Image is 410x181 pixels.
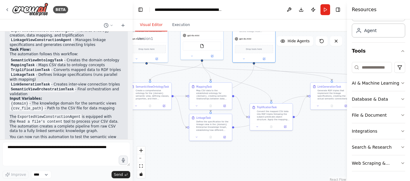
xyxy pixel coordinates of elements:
g: Edge from b2e9292f-8ce1-478d-a564-410f1509cd50 to 6f5470fc-983c-40b8-b9c8-a75e2b82d5d5 [174,94,187,129]
div: Database & Data [352,96,388,102]
button: Send [112,171,130,178]
div: Tools [352,60,405,176]
button: No output available [143,104,157,108]
img: Logo [12,3,48,16]
div: Define linkage view specifications and generate RDF triples for establishing connections between ... [240,30,273,33]
button: Execution [167,19,195,31]
button: Open in side panel [254,57,274,61]
div: TriplificationTask [257,106,277,109]
li: - Defines linkage specifications (runs parallel with mapping) [10,73,123,82]
button: No output available [324,104,339,108]
p: The is equipped with the tool to process your CSV data. The automation creates a complete pipelin... [10,115,123,134]
button: Integrations [352,123,405,139]
li: - Manages linkage specifications and generates connecting triples [10,38,123,47]
div: MappingTask [196,85,212,88]
li: - Creates the domain ontology [10,58,123,63]
span: Drop tools here [246,47,262,51]
button: Database & Data [352,91,405,107]
code: TriplificationTask [10,67,51,73]
button: Start a new chat [118,22,128,29]
span: Send [114,172,123,177]
button: Web Scraping & Browsing [352,155,405,171]
div: gpt-4o-miniFileReadTool [180,17,224,60]
code: Read a file's content [16,119,64,124]
button: Hide right sidebar [334,5,342,14]
p: You can now run this automation to test the semantic view construction process! [10,135,123,144]
button: Open in side panel [340,104,352,108]
div: Define the specification for the linkage view in the {domain} Enterprise Knowledge Graph, establi... [196,120,230,131]
li: - The knowledge domain for the semantic views [10,101,123,106]
button: Open in side panel [279,124,291,129]
li: - Handles ontology creation, data mapping, and triplification [10,28,123,38]
g: Edge from 34107c24-285b-4df8-a2a5-fa0d87d1f28c to 2545079f-078a-4bb1-beb6-5fd1a11b7573 [200,62,273,102]
code: SemanticViewOntologyTask [10,58,64,63]
code: SemanticViewOrchestrationTask [10,87,75,92]
g: Edge from 4aa02cdc-8610-4fa3-acf0-fab9397c98c5 to 6f5470fc-983c-40b8-b9c8-a75e2b82d5d5 [209,64,256,112]
code: {domain} [10,101,30,106]
h4: Resources [352,6,377,13]
button: No output available [264,124,279,129]
div: SemanticViewOntologyTask [136,85,169,88]
li: - Path to the CSV file for data mapping [10,106,123,111]
div: Map CSV data to the established ontology for {domain}, creating semantic relationships between da... [196,89,230,100]
g: Edge from 34107c24-285b-4df8-a2a5-fa0d87d1f28c to b2e9292f-8ce1-478d-a564-410f1509cd50 [148,62,204,81]
code: {csv_file_path} [10,106,45,111]
button: zoom in [137,147,145,154]
button: Search & Research [352,139,405,155]
div: Create a comprehensive ontology for the {domain} semantic view, defining classes, properties, and... [136,89,169,100]
div: Define linkage view specifications and generate RDF triples for establishing connections between ... [232,20,276,63]
button: Hide Agents [277,36,313,46]
span: Hide Agents [288,39,310,44]
p: The automation follows this workflow: [10,52,123,57]
div: LinkageTaskDefine the specification for the linkage view in the {domain} Enterprise Knowledge Gra... [189,114,232,141]
span: Drop tools here [139,47,155,51]
div: Search & Research [352,144,392,150]
code: LinkGenerationTask [10,82,51,87]
g: Edge from 2545079f-078a-4bb1-beb6-5fd1a11b7573 to 8998c44d-e4be-434e-818a-dfc5e7b1db32 [295,94,308,118]
button: Click to speak your automation idea [119,156,128,165]
img: FileReadTool [200,44,204,48]
g: Edge from ea249b37-11cb-4018-8e25-53c72432da18 to 2545079f-078a-4bb1-beb6-5fd1a11b7573 [234,94,248,118]
button: fit view [137,162,145,170]
button: File & Document [352,107,405,123]
button: No output available [203,135,218,139]
button: Hide left sidebar [136,5,145,14]
li: - Maps CSV data to ontology concepts [10,63,123,68]
div: Web Scraping & Browsing [352,160,400,166]
button: toggle interactivity [137,170,145,178]
button: Open in side panel [219,135,230,139]
span: Improve [11,172,26,177]
code: LinkageTask [10,72,36,78]
code: MappingTask [10,63,36,68]
div: TriplificationTaskConvert the mapped CSV data into RDF triples following the subject-predicate-ob... [250,103,293,131]
li: - Creates inter-view connection triples [10,82,123,87]
button: AI & Machine Learning [352,75,405,91]
button: Tools [352,43,405,60]
li: - Converts mapped data to RDF triples [10,68,123,73]
button: Switch to previous chat [101,22,116,29]
div: MappingTaskMap CSV data to the established ontology for {domain}, creating semantic relationships... [189,82,232,110]
strong: Task Flow: [10,47,31,52]
g: Edge from 4aa02cdc-8610-4fa3-acf0-fab9397c98c5 to 8998c44d-e4be-434e-818a-dfc5e7b1db32 [252,64,334,80]
code: LinkageViewConstructionAgent [10,37,73,43]
button: zoom out [137,154,145,162]
nav: breadcrumb [155,7,222,13]
div: Convert the mapped CSV data into RDF triples following the subject-predicate-object structure. Ap... [257,110,290,121]
button: Open in side panel [147,57,166,61]
div: LinkGenerationTaskGenerate RDF triples that implement the linkage specifications, creating the ac... [310,82,354,110]
div: BETA [53,6,68,13]
div: LinkGenerationTask [317,85,341,88]
div: Orchestrate the construction of specialized semantic views in the Enterprise Knowledge Graph ([ME... [132,30,166,33]
span: gpt-4o-mini [187,34,199,37]
button: Open in side panel [158,104,170,108]
g: Edge from b2e9292f-8ce1-478d-a564-410f1509cd50 to ea249b37-11cb-4018-8e25-53c72432da18 [174,94,187,98]
button: No output available [203,104,218,108]
button: Open in side panel [219,104,230,108]
div: LinkageTask [196,116,211,119]
div: SemanticViewOntologyTaskCreate a comprehensive ontology for the {domain} semantic view, defining ... [128,82,172,110]
div: React Flow controls [137,147,145,178]
strong: Input Variables: [10,96,42,101]
g: Edge from 5d8c0ea9-9310-4249-8fca-4ba9b51f07ae to 82f27113-5f44-42ef-a3c2-9072c2070c6b [145,61,394,81]
button: Improve [2,171,29,179]
span: gpt-4o-mini [239,37,251,40]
